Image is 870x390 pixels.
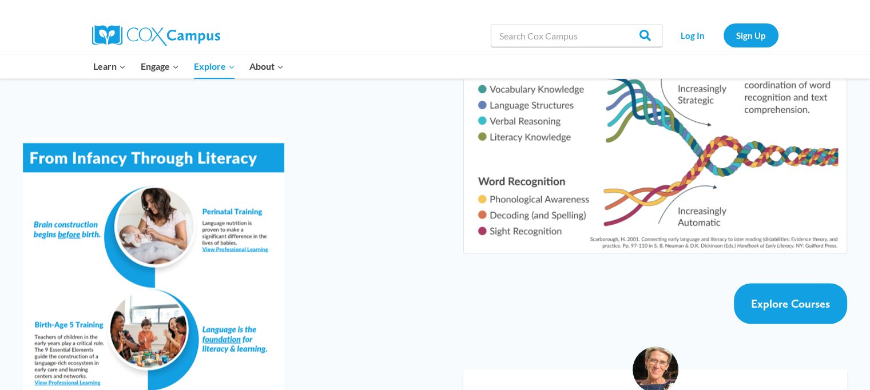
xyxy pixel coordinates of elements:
button: Child menu of Explore [186,54,243,78]
a: Log In [668,23,718,47]
nav: Secondary Navigation [668,23,778,47]
img: Diagram of Scarborough's Rope [463,35,847,253]
nav: Primary Navigation [86,54,291,78]
span: Explore Courses [751,296,830,310]
img: Cox Campus [92,25,220,46]
input: Search Cox Campus [491,24,662,47]
button: Child menu of About [242,54,291,78]
a: Explore Courses [734,283,847,324]
button: Child menu of Engage [133,54,186,78]
button: Child menu of Learn [86,54,134,78]
a: Sign Up [724,23,778,47]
